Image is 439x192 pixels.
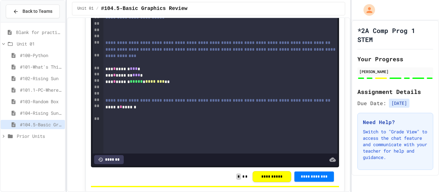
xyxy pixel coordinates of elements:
[357,99,386,107] span: Due Date:
[357,26,433,44] h1: *2A Comp Prog 1 STEM
[363,118,428,126] h3: Need Help?
[357,54,433,63] h2: Your Progress
[20,110,62,116] span: #104-Rising Sun Plus
[17,40,62,47] span: Unit 01
[20,75,62,82] span: #102-Rising Sun
[96,6,98,11] span: /
[20,52,62,59] span: #100-Python
[77,6,94,11] span: Unit 01
[20,63,62,70] span: #101-What's This ??
[357,3,377,17] div: My Account
[357,87,433,96] h2: Assignment Details
[22,8,52,15] span: Back to Teams
[16,29,62,36] span: Blank for practice
[101,5,187,13] span: #104.5-Basic Graphics Review
[359,69,431,74] div: [PERSON_NAME]
[6,4,60,18] button: Back to Teams
[17,133,62,139] span: Prior Units
[20,98,62,105] span: #103-Random Box
[363,129,428,161] p: Switch to "Grade View" to access the chat feature and communicate with your teacher for help and ...
[20,121,62,128] span: #104.5-Basic Graphics Review
[20,87,62,93] span: #101.1-PC-Where am I?
[389,99,409,108] span: [DATE]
